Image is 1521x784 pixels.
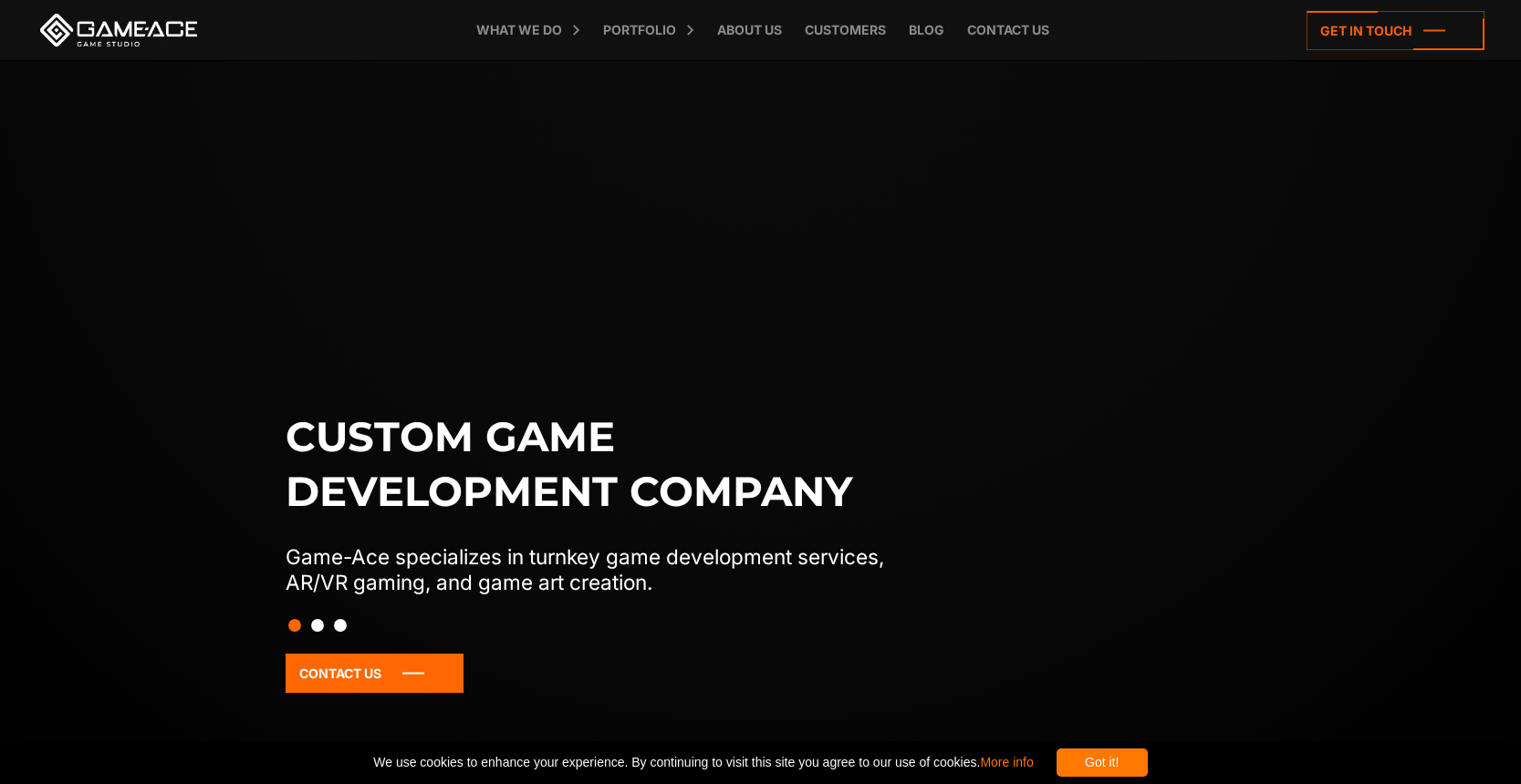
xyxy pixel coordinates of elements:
[373,748,1033,777] span: We use cookies to enhance your experience. By continuing to visit this site you agree to our use ...
[311,610,324,641] button: Slide 2
[288,610,301,641] button: Slide 1
[980,755,1033,769] a: More info
[286,544,922,595] p: Game-Ace specializes in turnkey game development services, AR/VR gaming, and game art creation.
[1057,748,1148,777] div: Got it!
[334,610,347,641] button: Slide 3
[286,409,922,519] h1: Custom game development company
[1307,11,1485,50] a: Get in touch
[286,654,464,693] a: Contact Us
